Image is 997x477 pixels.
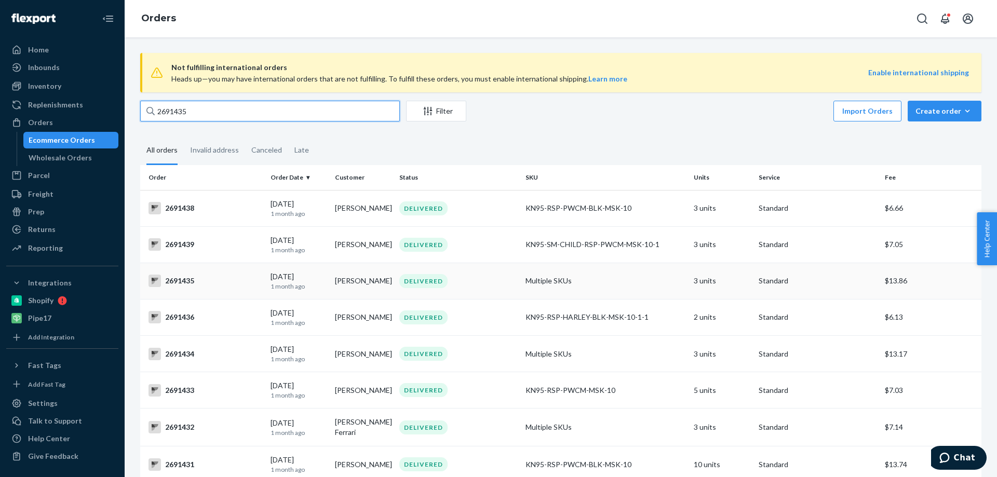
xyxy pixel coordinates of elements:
[28,100,83,110] div: Replenishments
[6,395,118,412] a: Settings
[294,137,309,163] div: Late
[271,380,327,400] div: [DATE]
[958,8,978,29] button: Open account menu
[28,278,72,288] div: Integrations
[6,240,118,256] a: Reporting
[526,312,685,322] div: KN95-RSP-HARLEY-BLK-MSK-10-1-1
[149,202,262,214] div: 2691438
[271,465,327,474] p: 1 month ago
[6,221,118,238] a: Returns
[6,378,118,391] a: Add Fast Tag
[759,459,877,470] p: Standard
[6,59,118,76] a: Inbounds
[28,360,61,371] div: Fast Tags
[11,13,56,24] img: Flexport logo
[868,68,969,77] a: Enable international shipping
[526,385,685,396] div: KN95-RSP-PWCM-MSK-10
[690,372,754,408] td: 5 units
[140,101,400,121] input: Search orders
[331,226,395,263] td: [PERSON_NAME]
[23,132,119,148] a: Ecommerce Orders
[526,203,685,213] div: KN95-RSP-PWCM-BLK-MSK-10
[399,310,448,324] div: DELIVERED
[271,318,327,327] p: 1 month ago
[690,165,754,190] th: Units
[29,135,95,145] div: Ecommerce Orders
[881,190,981,226] td: $6.66
[190,137,239,163] div: Invalid address
[6,448,118,465] button: Give Feedback
[271,344,327,363] div: [DATE]
[881,165,981,190] th: Fee
[759,276,877,286] p: Standard
[149,348,262,360] div: 2691434
[526,239,685,250] div: KN95-SM-CHILD-RSP-PWCM-MSK-10-1
[335,173,391,182] div: Customer
[6,186,118,202] a: Freight
[395,165,521,190] th: Status
[251,137,282,163] div: Canceled
[526,459,685,470] div: KN95-RSP-PWCM-BLK-MSK-10
[271,428,327,437] p: 1 month ago
[881,226,981,263] td: $7.05
[6,203,118,220] a: Prep
[759,203,877,213] p: Standard
[6,430,118,447] a: Help Center
[28,117,53,128] div: Orders
[29,153,92,163] div: Wholesale Orders
[881,263,981,299] td: $13.86
[407,106,466,116] div: Filter
[6,114,118,131] a: Orders
[881,299,981,335] td: $6.13
[759,422,877,432] p: Standard
[935,8,955,29] button: Open notifications
[833,101,901,121] button: Import Orders
[28,243,63,253] div: Reporting
[6,310,118,326] a: Pipe17
[6,292,118,309] a: Shopify
[759,239,877,250] p: Standard
[28,224,56,235] div: Returns
[521,408,690,446] td: Multiple SKUs
[690,336,754,372] td: 3 units
[331,336,395,372] td: [PERSON_NAME]
[149,238,262,251] div: 2691439
[271,391,327,400] p: 1 month ago
[271,246,327,254] p: 1 month ago
[881,408,981,446] td: $7.14
[149,384,262,397] div: 2691433
[141,12,176,24] a: Orders
[23,149,119,166] a: Wholesale Orders
[759,312,877,322] p: Standard
[28,380,65,389] div: Add Fast Tag
[28,333,74,342] div: Add Integration
[271,455,327,474] div: [DATE]
[271,418,327,437] div: [DATE]
[399,457,448,471] div: DELIVERED
[6,331,118,344] a: Add Integration
[28,416,82,426] div: Talk to Support
[28,189,53,199] div: Freight
[331,408,395,446] td: [PERSON_NAME] Ferrari
[149,458,262,471] div: 2691431
[149,275,262,287] div: 2691435
[331,299,395,335] td: [PERSON_NAME]
[912,8,933,29] button: Open Search Box
[28,207,44,217] div: Prep
[881,336,981,372] td: $13.17
[399,274,448,288] div: DELIVERED
[28,451,78,461] div: Give Feedback
[266,165,331,190] th: Order Date
[977,212,997,265] button: Help Center
[6,275,118,291] button: Integrations
[908,101,981,121] button: Create order
[28,295,53,306] div: Shopify
[399,383,448,397] div: DELIVERED
[755,165,881,190] th: Service
[271,308,327,327] div: [DATE]
[588,74,627,83] b: Learn more
[690,299,754,335] td: 2 units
